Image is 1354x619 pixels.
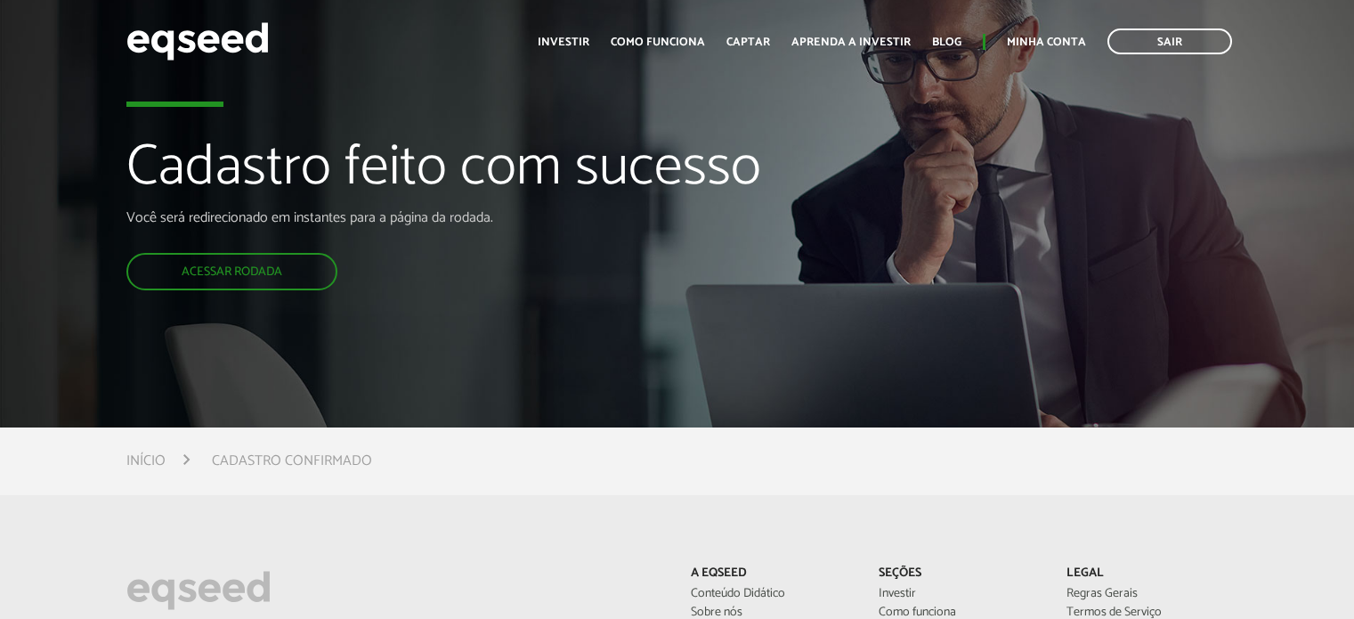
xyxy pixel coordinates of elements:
[538,37,589,48] a: Investir
[126,209,777,226] p: Você será redirecionado em instantes para a página da rodada.
[879,607,1040,619] a: Como funciona
[691,566,852,582] p: A EqSeed
[1107,29,1232,54] a: Sair
[726,37,770,48] a: Captar
[1066,588,1228,600] a: Regras Gerais
[212,449,372,473] li: Cadastro confirmado
[1007,37,1086,48] a: Minha conta
[1066,607,1228,619] a: Termos de Serviço
[879,566,1040,582] p: Seções
[126,137,777,208] h1: Cadastro feito com sucesso
[126,454,166,468] a: Início
[126,18,269,65] img: EqSeed
[879,588,1040,600] a: Investir
[791,37,911,48] a: Aprenda a investir
[126,566,271,615] img: EqSeed Logo
[691,607,852,619] a: Sobre nós
[932,37,961,48] a: Blog
[691,588,852,600] a: Conteúdo Didático
[126,253,337,290] a: Acessar rodada
[611,37,705,48] a: Como funciona
[1066,566,1228,582] p: Legal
